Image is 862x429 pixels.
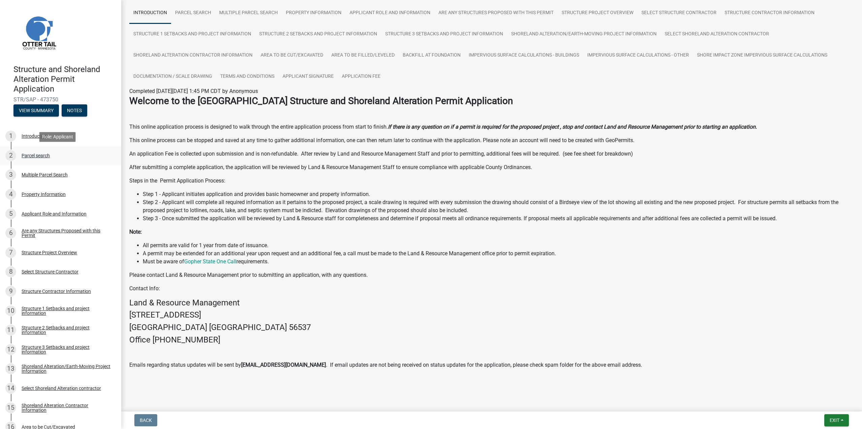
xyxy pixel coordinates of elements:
[62,104,87,117] button: Notes
[129,361,854,369] p: Emails regarding status updates will be sent by . If email updates are not being received on stat...
[143,258,854,266] li: Must be aware of requirements.
[62,108,87,114] wm-modal-confirm: Notes
[129,271,854,279] p: Please contact Land & Resource Management prior to submitting an application, with any questions.
[5,383,16,394] div: 14
[129,66,216,88] a: Documentation / Scale Drawing
[22,289,91,294] div: Structure Contractor Information
[129,310,854,320] h4: [STREET_ADDRESS]
[241,362,326,368] strong: [EMAIL_ADDRESS][DOMAIN_NAME]
[282,2,345,24] a: Property Information
[22,250,77,255] div: Structure Project Overview
[5,169,16,180] div: 3
[129,24,255,45] a: Structure 1 Setbacks and project information
[661,24,773,45] a: Select Shoreland Alteration contractor
[721,2,819,24] a: Structure Contractor Information
[22,192,66,197] div: Property Information
[22,172,68,177] div: Multiple Parcel Search
[558,2,637,24] a: Structure Project Overview
[399,45,465,66] a: Backfill at foundation
[693,45,831,66] a: Shore Impact Zone Impervious Surface Calculations
[22,228,110,238] div: Are any Structures Proposed with this Permit
[5,286,16,297] div: 9
[5,402,16,413] div: 15
[434,2,558,24] a: Are any Structures Proposed with this Permit
[22,211,87,216] div: Applicant Role and Information
[5,266,16,277] div: 8
[5,344,16,355] div: 12
[129,163,854,171] p: After submitting a complete application, the application will be reviewed by Land & Resource Mana...
[5,363,16,374] div: 13
[13,108,59,114] wm-modal-confirm: Summary
[22,345,110,354] div: Structure 3 Setbacks and project information
[13,65,116,94] h4: Structure and Shoreland Alteration Permit Application
[129,298,854,308] h4: Land & Resource Management
[13,96,108,103] span: STR/SAP - 473750
[257,45,327,66] a: Area to be Cut/Excavated
[381,24,507,45] a: Structure 3 Setbacks and project information
[129,285,854,293] p: Contact Info:
[171,2,215,24] a: Parcel search
[327,45,399,66] a: Area to be Filled/Leveled
[129,123,854,131] p: This online application process is designed to walk through the entire application process from s...
[5,305,16,316] div: 10
[143,198,854,214] li: Step 2 - Applicant will complete all required information as it pertains to the proposed project,...
[22,386,101,391] div: Select Shoreland Alteration contractor
[129,88,258,94] span: Completed [DATE][DATE] 1:45 PM CDT by Anonymous
[129,95,513,106] strong: Welcome to the [GEOGRAPHIC_DATA] Structure and Shoreland Alteration Permit Application
[134,414,157,426] button: Back
[39,132,76,142] div: Role: Applicant
[216,66,278,88] a: Terms and Conditions
[5,189,16,200] div: 4
[22,403,110,412] div: Shoreland Alteration Contractor Information
[22,364,110,373] div: Shoreland Alteration/Earth-Moving Project Information
[465,45,583,66] a: Impervious Surface Calculations - Buildings
[129,335,854,345] h4: Office [PHONE_NUMBER]
[345,2,434,24] a: Applicant Role and Information
[215,2,282,24] a: Multiple Parcel Search
[13,104,59,117] button: View Summary
[22,306,110,316] div: Structure 1 Setbacks and project information
[5,228,16,238] div: 6
[338,66,385,88] a: Application Fee
[507,24,661,45] a: Shoreland Alteration/Earth-Moving Project Information
[22,325,110,335] div: Structure 2 Setbacks and project information
[5,208,16,219] div: 5
[143,250,854,258] li: A permit may be extended for an additional year upon request and an additional fee, a call must b...
[255,24,381,45] a: Structure 2 Setbacks and project information
[129,150,854,158] p: An application Fee is collected upon submission and is non-refundable. After review by Land and R...
[140,418,152,423] span: Back
[143,241,854,250] li: All permits are valid for 1 year from date of issuance.
[184,258,236,265] a: Gopher State One Call
[13,7,64,58] img: Otter Tail County, Minnesota
[5,325,16,335] div: 11
[22,153,50,158] div: Parcel search
[22,269,78,274] div: Select Structure Contractor
[278,66,338,88] a: Applicant Signature
[5,131,16,141] div: 1
[143,214,854,223] li: Step 3 - Once submitted the application will be reviewed by Land & Resource staff for completenes...
[388,124,757,130] strong: If there is any question on if a permit is required for the proposed project , stop and contact L...
[637,2,721,24] a: Select Structure Contractor
[129,177,854,185] p: Steps in the Permit Application Process:
[22,134,47,138] div: Introduction
[5,247,16,258] div: 7
[129,323,854,332] h4: [GEOGRAPHIC_DATA] [GEOGRAPHIC_DATA] 56537
[129,136,854,144] p: This online process can be stopped and saved at any time to gather additional information, one ca...
[830,418,839,423] span: Exit
[824,414,849,426] button: Exit
[129,45,257,66] a: Shoreland Alteration Contractor Information
[143,190,854,198] li: Step 1 - Applicant initiates application and provides basic homeowner and property information.
[583,45,693,66] a: Impervious Surface Calculations - Other
[5,150,16,161] div: 2
[129,229,142,235] strong: Note:
[129,2,171,24] a: Introduction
